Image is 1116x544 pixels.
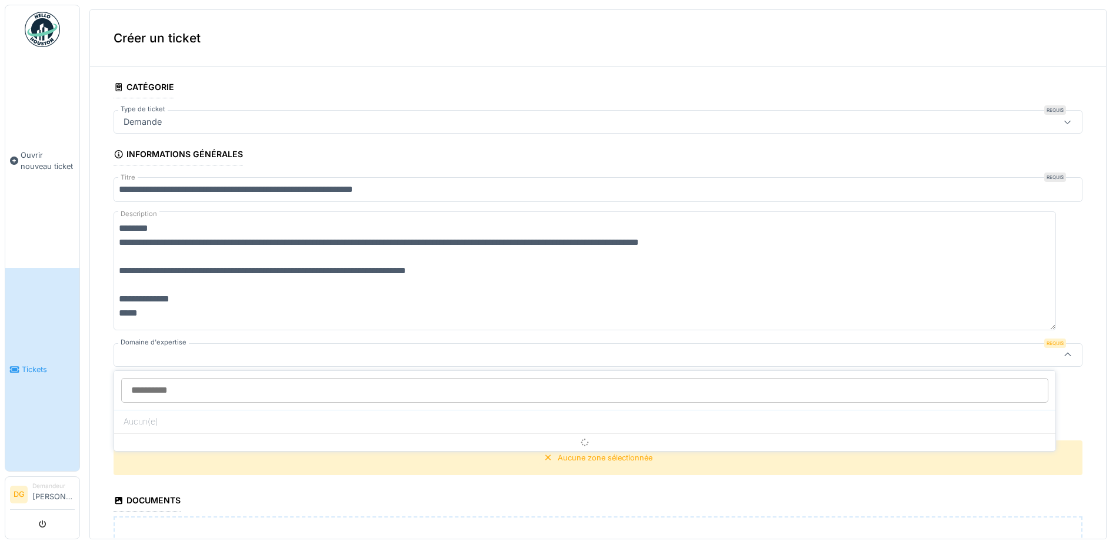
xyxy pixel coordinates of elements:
[5,268,79,471] a: Tickets
[118,104,168,114] label: Type de ticket
[114,145,243,165] div: Informations générales
[118,337,189,347] label: Domaine d'expertise
[114,78,174,98] div: Catégorie
[114,492,181,512] div: Documents
[32,482,75,490] div: Demandeur
[118,173,138,183] label: Titre
[21,150,75,172] span: Ouvrir nouveau ticket
[119,115,166,128] div: Demande
[90,10,1106,67] div: Créer un ticket
[1044,105,1066,115] div: Requis
[558,452,652,463] div: Aucune zone sélectionnée
[10,482,75,510] a: DG Demandeur[PERSON_NAME]
[10,486,28,503] li: DG
[22,364,75,375] span: Tickets
[5,54,79,268] a: Ouvrir nouveau ticket
[25,12,60,47] img: Badge_color-CXgf-gQk.svg
[1044,339,1066,348] div: Requis
[118,207,159,221] label: Description
[114,410,1055,433] div: Aucun(e)
[1044,173,1066,182] div: Requis
[32,482,75,507] li: [PERSON_NAME]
